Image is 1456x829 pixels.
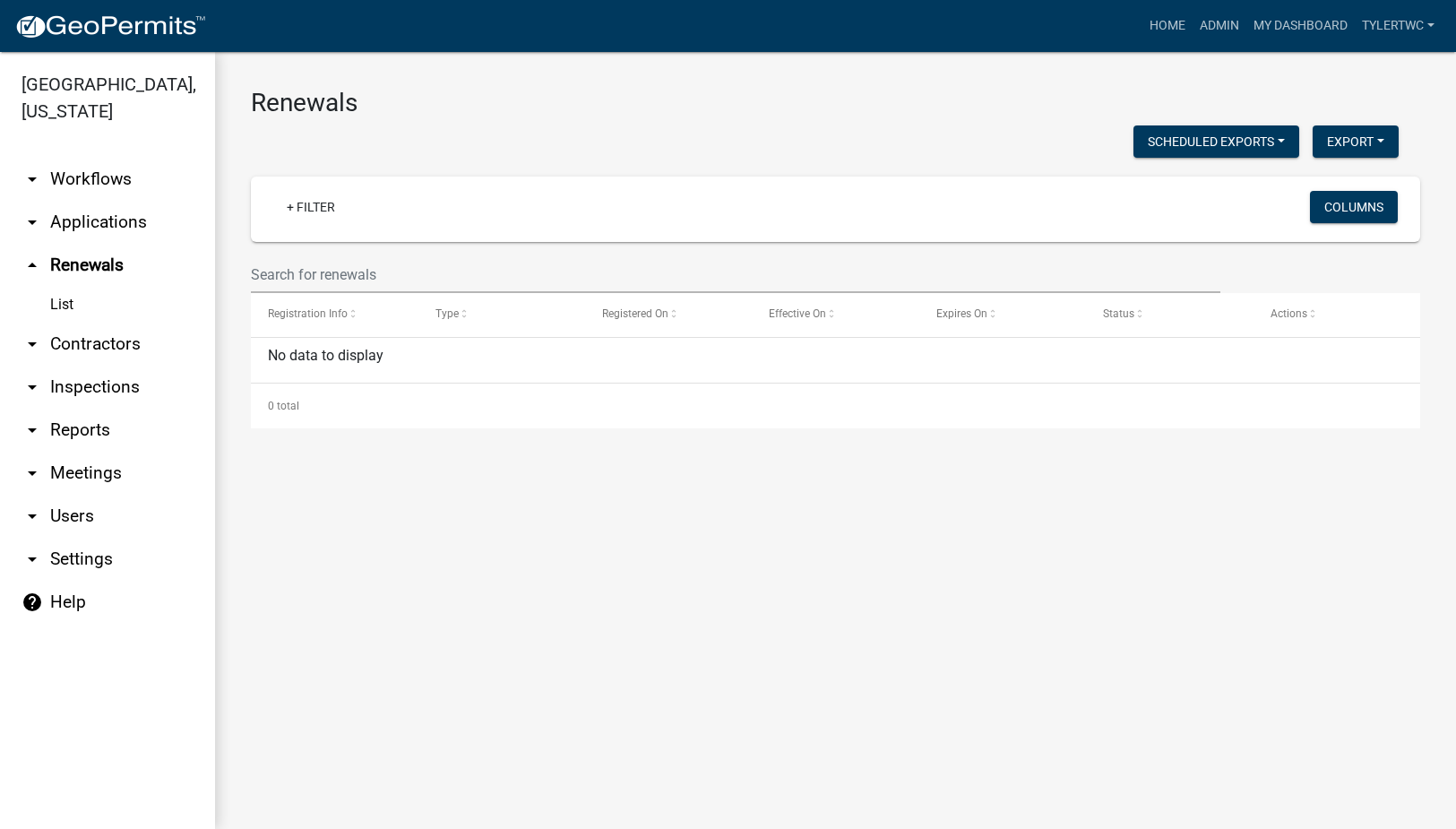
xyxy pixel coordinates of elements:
datatable-header-cell: Effective On [752,293,918,336]
a: My Dashboard [1246,9,1355,43]
a: TylerTWC [1355,9,1442,43]
div: 0 total [251,384,1420,428]
button: Columns [1310,191,1398,223]
span: Registration Info [268,307,348,320]
i: arrow_drop_up [22,255,43,276]
i: help [22,592,43,613]
i: arrow_drop_down [22,419,43,441]
i: arrow_drop_down [22,168,43,190]
i: arrow_drop_down [22,548,43,570]
span: Effective On [769,307,826,320]
datatable-header-cell: Type [418,293,584,336]
span: Status [1103,307,1134,320]
a: Home [1142,9,1193,43]
span: Actions [1271,307,1307,320]
datatable-header-cell: Expires On [919,293,1086,336]
i: arrow_drop_down [22,333,43,355]
input: Search for renewals [251,256,1220,293]
i: arrow_drop_down [22,505,43,527]
datatable-header-cell: Registration Info [251,293,418,336]
datatable-header-cell: Status [1086,293,1253,336]
span: Registered On [602,307,668,320]
datatable-header-cell: Registered On [585,293,752,336]
span: Type [435,307,459,320]
datatable-header-cell: Actions [1254,293,1420,336]
button: Export [1313,125,1399,158]
i: arrow_drop_down [22,376,43,398]
i: arrow_drop_down [22,462,43,484]
i: arrow_drop_down [22,212,43,233]
div: No data to display [251,338,1420,383]
a: + Filter [272,191,349,223]
span: Expires On [936,307,987,320]
h3: Renewals [251,88,1420,118]
button: Scheduled Exports [1133,125,1299,158]
a: Admin [1193,9,1246,43]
